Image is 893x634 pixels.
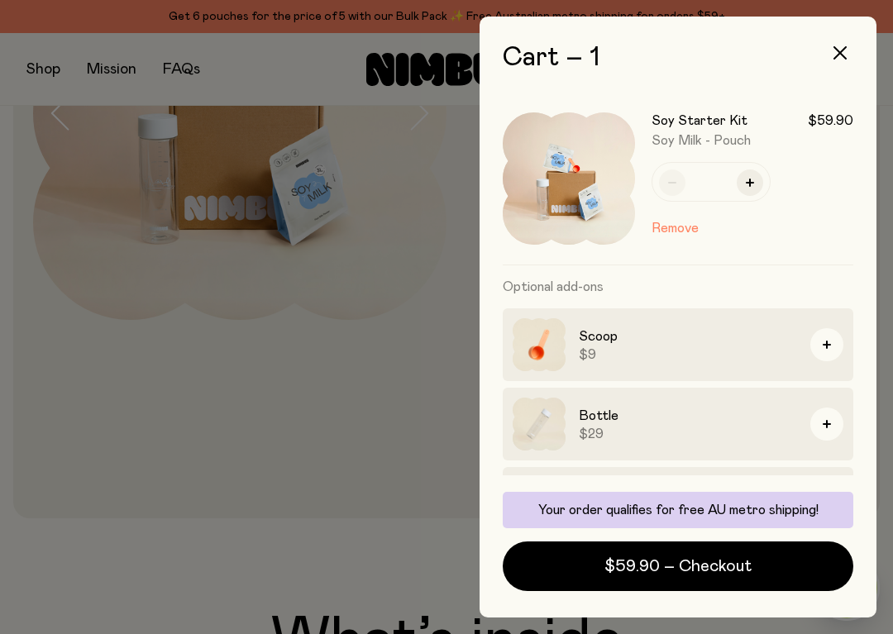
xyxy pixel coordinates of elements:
h3: Scoop [579,327,797,346]
span: $9 [579,346,797,363]
h3: Bottle [579,406,797,426]
p: Your order qualifies for free AU metro shipping! [513,502,843,518]
button: $59.90 – Checkout [503,541,853,591]
span: $59.90 – Checkout [604,555,752,578]
span: Soy Milk - Pouch [652,134,751,147]
h3: Optional add-ons [503,265,853,308]
h2: Cart – 1 [503,43,853,73]
h3: Soy Starter Kit [652,112,747,129]
span: $29 [579,426,797,442]
button: Remove [652,218,699,238]
span: $59.90 [808,112,853,129]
